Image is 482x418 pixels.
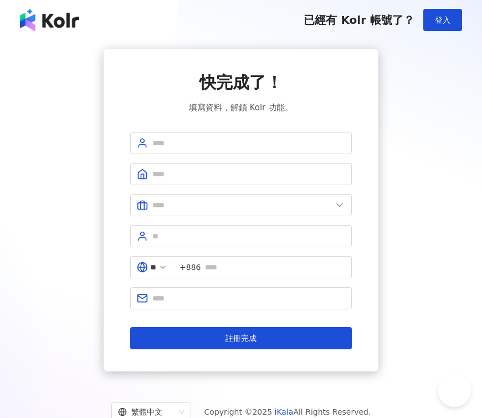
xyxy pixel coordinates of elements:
img: logo [20,9,79,31]
a: iKala [275,407,294,416]
button: 註冊完成 [130,327,352,349]
iframe: Help Scout Beacon - Open [438,374,471,407]
span: +886 [180,261,201,273]
span: 快完成了！ [199,71,283,94]
span: 登入 [435,16,450,24]
span: 註冊完成 [225,334,257,343]
span: 填寫資料，解鎖 Kolr 功能。 [189,101,293,114]
button: 登入 [423,9,462,31]
span: 已經有 Kolr 帳號了？ [304,13,414,27]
